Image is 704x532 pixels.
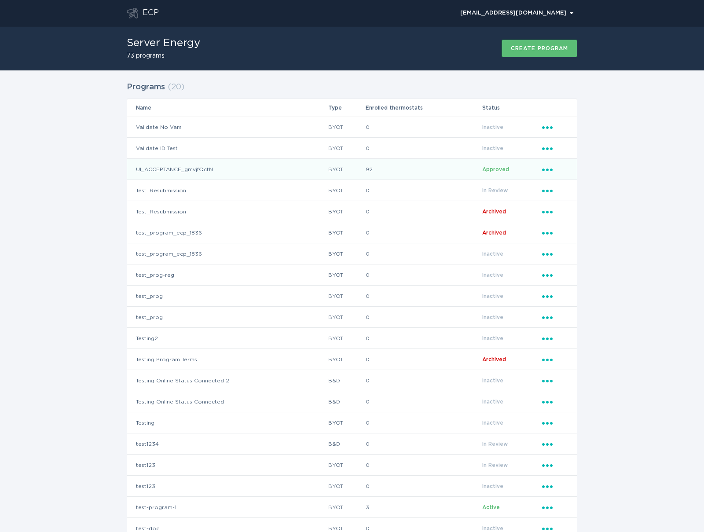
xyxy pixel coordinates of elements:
[542,228,568,238] div: Popover menu
[365,328,482,349] td: 0
[482,378,503,383] span: Inactive
[328,201,365,222] td: BYOT
[542,503,568,512] div: Popover menu
[127,243,328,264] td: test_program_ecp_1836
[365,370,482,391] td: 0
[365,138,482,159] td: 0
[502,40,577,57] button: Create program
[365,243,482,264] td: 0
[127,370,577,391] tr: cd0c6b701dc64101907c32babbb15a1f
[328,412,365,433] td: BYOT
[542,207,568,216] div: Popover menu
[365,180,482,201] td: 0
[482,146,503,151] span: Inactive
[482,399,503,404] span: Inactive
[127,138,328,159] td: Validate ID Test
[365,349,482,370] td: 0
[127,180,328,201] td: Test_Resubmission
[127,159,577,180] tr: 246e1dbf-1a93-43f6-a107-156c79751562
[328,264,365,286] td: BYOT
[365,222,482,243] td: 0
[482,209,506,214] span: Archived
[542,397,568,407] div: Popover menu
[482,294,503,299] span: Inactive
[127,222,577,243] tr: 6c656dc50c2d4f8c9d96473ab438a608
[127,497,577,518] tr: ac3548ae-17b3-4d12-a3c7-5a6e1fa63f4d
[328,222,365,243] td: BYOT
[127,159,328,180] td: UI_ACCEPTANCE_gmvjfQctN
[328,328,365,349] td: BYOT
[127,391,577,412] tr: a561fd9ec61247658d3804bba0309a99
[127,476,328,497] td: test123
[328,99,365,117] th: Type
[127,53,200,59] h2: 73 programs
[127,349,328,370] td: Testing Program Terms
[127,117,328,138] td: Validate No Vars
[127,433,577,455] tr: 9d47b0c5-e49e-4eef-9ca1-914f078f9374
[127,455,577,476] tr: 5bc2b3e8-81b7-40aa-a854-c5214d03cc24
[365,476,482,497] td: 0
[511,46,568,51] div: Create program
[542,270,568,280] div: Popover menu
[365,391,482,412] td: 0
[482,357,506,362] span: Archived
[482,272,503,278] span: Inactive
[127,201,577,222] tr: 7e897bcb48f54dbb9c81a2989d301fcd
[482,230,506,235] span: Archived
[365,433,482,455] td: 0
[542,291,568,301] div: Popover menu
[482,441,508,447] span: In Review
[127,307,577,328] tr: a9323748-e464-4a19-94dd-11f95dbf7364
[542,143,568,153] div: Popover menu
[127,455,328,476] td: test123
[542,122,568,132] div: Popover menu
[542,460,568,470] div: Popover menu
[456,7,577,20] div: Popover menu
[127,328,577,349] tr: 156469b6-1ee0-4df9-b041-9af9d0864d56
[542,312,568,322] div: Popover menu
[127,264,328,286] td: test_prog-reg
[328,243,365,264] td: BYOT
[127,412,577,433] tr: f994a906-4cb5-4da3-b744-248a04e26d74
[168,83,184,91] span: ( 20 )
[127,180,577,201] tr: 1419d7db789443e192ef6ec4ccc2815c
[482,505,500,510] span: Active
[365,307,482,328] td: 0
[482,167,509,172] span: Approved
[127,138,577,159] tr: 3bfc97d28cd14781806773ba834c6867
[365,117,482,138] td: 0
[328,180,365,201] td: BYOT
[482,526,503,531] span: Inactive
[482,315,503,320] span: Inactive
[328,433,365,455] td: B&D
[328,455,365,476] td: BYOT
[482,462,508,468] span: In Review
[365,286,482,307] td: 0
[127,38,200,48] h1: Server Energy
[127,476,577,497] tr: 798b57a1-3eda-4dc9-a928-c2db9acbcf3c
[365,264,482,286] td: 0
[143,8,159,18] div: ECP
[127,412,328,433] td: Testing
[127,328,328,349] td: Testing2
[482,420,503,426] span: Inactive
[127,99,328,117] th: Name
[365,455,482,476] td: 0
[127,307,328,328] td: test_prog
[456,7,577,20] button: Open user account details
[328,159,365,180] td: BYOT
[127,8,138,18] button: Go to dashboard
[542,334,568,343] div: Popover menu
[328,117,365,138] td: BYOT
[460,11,573,16] div: [EMAIL_ADDRESS][DOMAIN_NAME]
[328,476,365,497] td: BYOT
[328,391,365,412] td: B&D
[127,349,577,370] tr: 4f5ad8f1729b43ec829237a9adcf4d9c
[127,497,328,518] td: test-program-1
[365,412,482,433] td: 0
[482,336,503,341] span: Inactive
[365,159,482,180] td: 92
[482,484,503,489] span: Inactive
[127,286,328,307] td: test_prog
[127,433,328,455] td: test1234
